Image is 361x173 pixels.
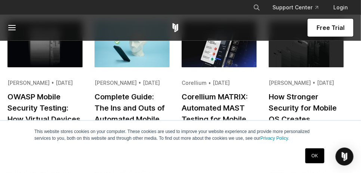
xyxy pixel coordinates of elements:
[182,91,257,136] h2: Corellium MATRIX: Automated MAST Testing for Mobile Security
[247,1,354,14] div: Navigation Menu
[95,79,170,87] div: [PERSON_NAME] • [DATE]
[260,136,289,141] a: Privacy Policy.
[182,21,257,67] img: Corellium MATRIX: Automated MAST Testing for Mobile Security
[7,91,83,147] h2: OWASP Mobile Security Testing: How Virtual Devices Catch What Top 10 Checks Miss
[336,148,354,166] div: Open Intercom Messenger
[7,79,83,87] div: [PERSON_NAME] • [DATE]
[7,21,83,67] img: OWASP Mobile Security Testing: How Virtual Devices Catch What Top 10 Checks Miss
[308,19,354,37] a: Free Trial
[171,23,180,32] a: Corellium Home
[269,21,344,67] img: How Stronger Security for Mobile OS Creates Challenges for Testing Applications
[327,1,354,14] a: Login
[305,148,324,163] a: OK
[95,21,170,67] img: Complete Guide: The Ins and Outs of Automated Mobile Application Security Testing
[95,91,170,147] h2: Complete Guide: The Ins and Outs of Automated Mobile Application Security Testing
[317,23,345,32] span: Free Trial
[250,1,263,14] button: Search
[269,79,344,87] div: [PERSON_NAME] • [DATE]
[182,79,257,87] div: Corellium • [DATE]
[269,91,344,147] h2: How Stronger Security for Mobile OS Creates Challenges for Testing Applications
[266,1,324,14] a: Support Center
[34,128,327,142] p: This website stores cookies on your computer. These cookies are used to improve your website expe...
